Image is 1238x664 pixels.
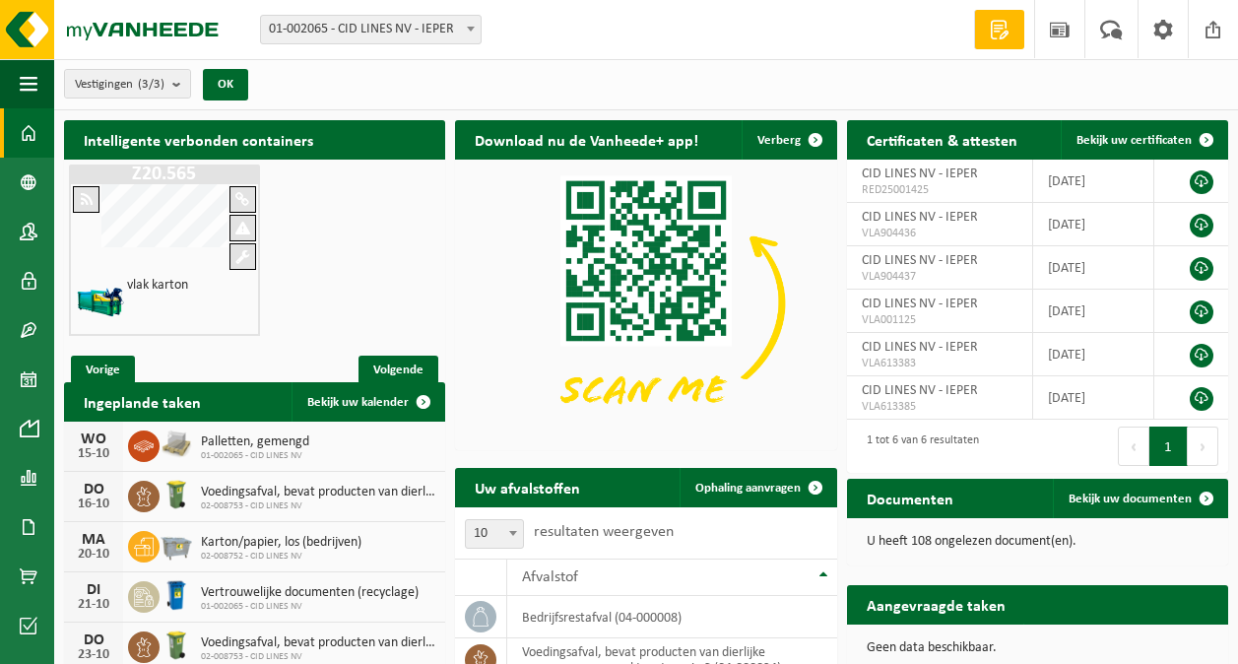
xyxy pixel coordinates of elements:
[1033,203,1154,246] td: [DATE]
[867,641,1208,655] p: Geen data beschikbaar.
[757,134,801,147] span: Verberg
[862,210,978,225] span: CID LINES NV - IEPER
[1053,479,1226,518] a: Bekijk uw documenten
[201,450,309,462] span: 01-002065 - CID LINES NV
[160,428,193,461] img: LP-PA-00000-WDN-11
[862,226,1017,241] span: VLA904436
[74,532,113,548] div: MA
[160,578,193,612] img: WB-0240-HPE-BE-09
[160,629,193,662] img: WB-0140-HPE-GN-50
[201,585,419,601] span: Vertrouwelijke documenten (recyclage)
[847,585,1025,624] h2: Aangevraagde taken
[292,382,443,422] a: Bekijk uw kalender
[160,478,193,511] img: WB-0140-HPE-GN-50
[74,582,113,598] div: DI
[1118,427,1149,466] button: Previous
[1061,120,1226,160] a: Bekijk uw certificaten
[74,648,113,662] div: 23-10
[742,120,835,160] button: Verberg
[862,383,978,398] span: CID LINES NV - IEPER
[1033,290,1154,333] td: [DATE]
[862,399,1017,415] span: VLA613385
[534,524,674,540] label: resultaten weergeven
[862,166,978,181] span: CID LINES NV - IEPER
[1033,333,1154,376] td: [DATE]
[862,253,978,268] span: CID LINES NV - IEPER
[64,69,191,99] button: Vestigingen(3/3)
[74,598,113,612] div: 21-10
[1033,160,1154,203] td: [DATE]
[507,596,836,638] td: bedrijfsrestafval (04-000008)
[75,70,164,100] span: Vestigingen
[201,434,309,450] span: Palletten, gemengd
[201,601,419,613] span: 01-002065 - CID LINES NV
[74,632,113,648] div: DO
[862,340,978,355] span: CID LINES NV - IEPER
[465,519,524,549] span: 10
[862,312,1017,328] span: VLA001125
[201,635,435,651] span: Voedingsafval, bevat producten van dierlijke oorsprong, onverpakt, categorie 3
[695,482,801,495] span: Ophaling aanvragen
[1149,427,1188,466] button: 1
[847,479,973,517] h2: Documenten
[64,382,221,421] h2: Ingeplande taken
[847,120,1037,159] h2: Certificaten & attesten
[74,548,113,562] div: 20-10
[862,182,1017,198] span: RED25001425
[64,120,445,159] h2: Intelligente verbonden containers
[71,356,135,384] span: Vorige
[201,651,435,663] span: 02-008753 - CID LINES NV
[201,535,361,551] span: Karton/papier, los (bedrijven)
[522,569,578,585] span: Afvalstof
[201,551,361,563] span: 02-008752 - CID LINES NV
[201,485,435,500] span: Voedingsafval, bevat producten van dierlijke oorsprong, onverpakt, categorie 3
[857,425,979,468] div: 1 tot 6 van 6 resultaten
[862,297,978,311] span: CID LINES NV - IEPER
[1076,134,1192,147] span: Bekijk uw certificaten
[1033,376,1154,420] td: [DATE]
[867,535,1208,549] p: U heeft 108 ongelezen document(en).
[358,356,438,384] span: Volgende
[862,356,1017,371] span: VLA613383
[74,165,255,184] h1: Z20.565
[1188,427,1218,466] button: Next
[1069,493,1192,505] span: Bekijk uw documenten
[74,447,113,461] div: 15-10
[74,482,113,498] div: DO
[455,120,718,159] h2: Download nu de Vanheede+ app!
[466,520,523,548] span: 10
[680,468,835,507] a: Ophaling aanvragen
[160,528,193,562] img: WB-2500-GAL-GY-01
[76,277,125,326] img: HK-XZ-20-GN-12
[862,269,1017,285] span: VLA904437
[74,498,113,511] div: 16-10
[260,15,482,44] span: 01-002065 - CID LINES NV - IEPER
[1033,246,1154,290] td: [DATE]
[138,78,164,91] count: (3/3)
[74,432,113,447] div: WO
[203,69,248,100] button: OK
[201,500,435,512] span: 02-008753 - CID LINES NV
[307,396,409,409] span: Bekijk uw kalender
[455,160,836,446] img: Download de VHEPlus App
[455,468,600,506] h2: Uw afvalstoffen
[261,16,481,43] span: 01-002065 - CID LINES NV - IEPER
[127,279,188,293] h4: vlak karton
